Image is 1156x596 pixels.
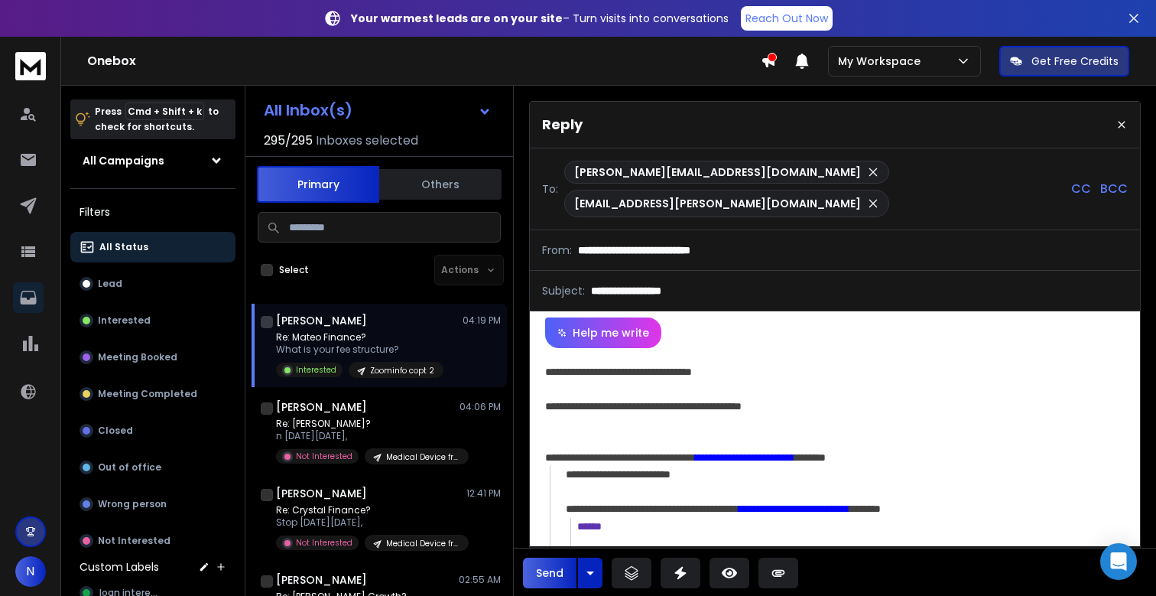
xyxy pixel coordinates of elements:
[98,461,161,474] p: Out of office
[741,6,833,31] a: Reach Out Now
[296,537,352,549] p: Not Interested
[87,52,761,70] h1: Onebox
[386,538,459,549] p: Medical Device from Twitter Giveaway
[15,52,46,80] img: logo
[351,11,563,26] strong: Your warmest leads are on your site
[574,164,861,180] p: [PERSON_NAME][EMAIL_ADDRESS][DOMAIN_NAME]
[296,364,336,376] p: Interested
[15,556,46,587] button: N
[70,232,235,262] button: All Status
[1100,180,1128,198] p: BCC
[542,243,572,258] p: From:
[276,486,367,501] h1: [PERSON_NAME]
[316,132,418,150] h3: Inboxes selected
[745,11,828,26] p: Reach Out Now
[264,132,313,150] span: 295 / 295
[276,418,459,430] p: Re: [PERSON_NAME]?
[276,331,443,344] p: Re: Mateo Finance?
[70,305,235,336] button: Interested
[70,269,235,299] button: Lead
[276,516,459,529] p: Stop [DATE][DATE],
[1071,180,1091,198] p: CC
[83,153,164,168] h1: All Campaigns
[838,54,927,69] p: My Workspace
[459,401,501,413] p: 04:06 PM
[459,574,501,586] p: 02:55 AM
[542,283,585,298] p: Subject:
[70,201,235,223] h3: Filters
[276,344,443,356] p: What is your fee structure?
[370,365,434,376] p: Zoominfo copt 2
[466,487,501,500] p: 12:41 PM
[999,46,1129,77] button: Get Free Credits
[70,342,235,373] button: Meeting Booked
[276,430,459,442] p: n [DATE][DATE],
[257,166,379,203] button: Primary
[70,415,235,446] button: Closed
[98,425,133,437] p: Closed
[545,318,661,348] button: Help me write
[98,498,167,510] p: Wrong person
[98,535,170,547] p: Not Interested
[98,351,177,363] p: Meeting Booked
[99,241,148,253] p: All Status
[1031,54,1119,69] p: Get Free Credits
[386,451,459,463] p: Medical Device from Twitter Giveaway
[98,388,197,400] p: Meeting Completed
[98,314,151,327] p: Interested
[1100,543,1137,580] div: Open Intercom Messenger
[125,103,204,120] span: Cmd + Shift + k
[523,558,576,588] button: Send
[276,572,367,588] h1: [PERSON_NAME]
[70,452,235,483] button: Out of office
[276,399,367,415] h1: [PERSON_NAME]
[351,11,729,26] p: – Turn visits into conversations
[276,504,459,516] p: Re: Crystal Finance?
[70,379,235,409] button: Meeting Completed
[574,196,861,211] p: [EMAIL_ADDRESS][PERSON_NAME][DOMAIN_NAME]
[542,181,558,197] p: To:
[279,264,309,276] label: Select
[463,314,501,327] p: 04:19 PM
[98,278,122,290] p: Lead
[542,114,583,135] p: Reply
[80,559,159,575] h3: Custom Labels
[70,145,235,176] button: All Campaigns
[95,104,219,135] p: Press to check for shortcuts.
[252,95,504,125] button: All Inbox(s)
[70,526,235,556] button: Not Interested
[379,168,502,201] button: Others
[264,103,352,118] h1: All Inbox(s)
[296,451,352,462] p: Not Interested
[70,489,235,519] button: Wrong person
[276,313,367,328] h1: [PERSON_NAME]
